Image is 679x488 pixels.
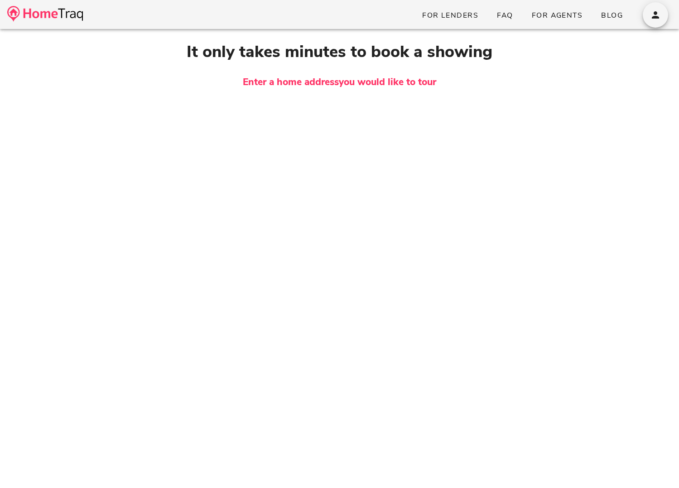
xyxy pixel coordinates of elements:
[531,10,583,20] span: For Agents
[489,7,520,24] a: FAQ
[187,41,492,63] span: It only takes minutes to book a showing
[524,7,590,24] a: For Agents
[339,76,436,88] span: you would like to tour
[496,10,513,20] span: FAQ
[77,75,602,90] h3: Enter a home address
[414,7,486,24] a: For Lenders
[601,10,623,20] span: Blog
[593,7,630,24] a: Blog
[422,10,478,20] span: For Lenders
[7,6,83,22] img: desktop-logo.34a1112.png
